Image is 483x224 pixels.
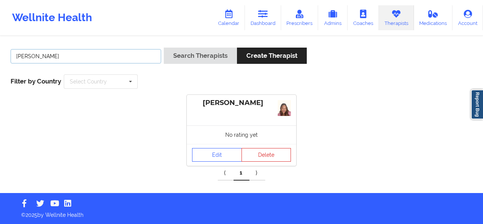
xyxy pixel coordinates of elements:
div: Pagination Navigation [218,165,265,181]
a: Admins [318,5,348,30]
button: Create Therapist [237,48,307,64]
a: Report Bug [471,90,483,119]
a: 1 [234,165,249,181]
button: Delete [241,148,291,162]
a: Edit [192,148,242,162]
div: No rating yet [187,125,296,144]
input: Search Keywords [11,49,161,63]
a: Dashboard [245,5,281,30]
a: Account [452,5,483,30]
span: Filter by Country [11,77,61,85]
a: Medications [414,5,453,30]
button: Search Therapists [164,48,237,64]
a: Coaches [348,5,379,30]
div: [PERSON_NAME] [192,99,291,107]
p: © 2025 by Wellnite Health [16,206,467,219]
div: Select Country [70,79,107,84]
a: Prescribers [281,5,318,30]
a: Previous item [218,165,234,181]
a: Calendar [212,5,245,30]
a: Next item [249,165,265,181]
img: b8346432-4ba2-445e-b991-a805719bf730_f7d6dd8a-553d-48e7-a7b3-41ea4a5ae678Profile_Picture_6.27.25.jpg [278,100,291,116]
a: Therapists [379,5,414,30]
